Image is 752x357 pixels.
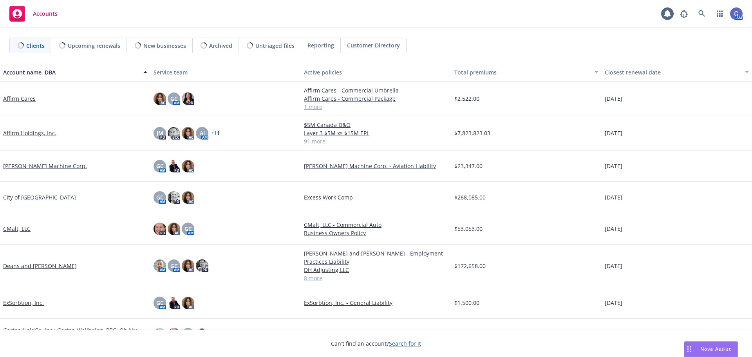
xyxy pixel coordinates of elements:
span: Accounts [33,11,58,17]
img: photo [182,92,194,105]
span: $1,500.00 [454,299,479,307]
div: Account name, DBA [3,68,139,76]
a: Excess Work Comp [304,193,448,201]
a: 8 more [304,274,448,282]
span: [DATE] [605,262,622,270]
span: New businesses [143,42,186,50]
span: $268,085.00 [454,193,486,201]
div: Drag to move [684,342,694,357]
span: GC [184,225,192,233]
img: photo [182,191,194,204]
a: [PERSON_NAME] Machine Corp. [3,162,87,170]
span: [DATE] [605,129,622,137]
img: photo [168,297,180,309]
a: 91 more [304,137,448,145]
img: photo [182,160,194,172]
a: Accounts [6,3,61,25]
span: $172,658.00 [454,262,486,270]
span: [DATE] [605,162,622,170]
a: Search for it [389,340,421,347]
span: Nova Assist [700,346,731,352]
img: photo [182,259,194,272]
img: photo [154,328,166,341]
button: Service team [150,63,301,82]
span: [DATE] [605,193,622,201]
img: photo [154,92,166,105]
a: [PERSON_NAME] Machine Corp. - Aviation Liability [304,162,448,170]
span: [DATE] [605,299,622,307]
button: Total premiums [451,63,602,82]
img: photo [168,328,180,341]
span: GC [170,262,178,270]
span: [DATE] [605,94,622,103]
span: GC [156,299,164,307]
a: Garten HoldCo, Inc.; Garten Wellbeing, PBC; Oh My Green, Inc.; Lean & Local, LLC; Welyns, Inc [3,326,147,343]
a: 1 more [304,103,448,111]
a: CMalt, LLC [3,225,31,233]
a: Search [694,6,710,22]
a: CMalt, LLC - Commercial Auto [304,221,448,229]
span: Upcoming renewals [68,42,120,50]
span: [DATE] [605,225,622,233]
div: Active policies [304,68,448,76]
a: $5M Canada D&O [304,121,448,129]
span: GC [170,94,178,103]
div: Closest renewal date [605,68,740,76]
span: Reporting [307,41,334,49]
img: photo [196,328,208,341]
img: photo [154,223,166,235]
a: Switch app [712,6,728,22]
img: photo [168,223,180,235]
img: photo [168,127,180,140]
span: JM [157,129,163,137]
img: photo [182,297,194,309]
span: $7,823,823.03 [454,129,490,137]
a: [PERSON_NAME] and [PERSON_NAME] - Employment Practices Liability [304,249,448,266]
button: Nova Assist [684,341,738,357]
span: Customer Directory [347,41,400,49]
span: $53,053.00 [454,225,483,233]
img: photo [154,259,166,272]
a: Affirm Holdings, Inc. [3,129,56,137]
a: Affirm Cares - Commercial Package [304,94,448,103]
div: Total premiums [454,68,590,76]
img: photo [730,7,743,20]
img: photo [182,127,194,140]
a: Affirm Cares - Commercial Umbrella [304,86,448,94]
a: Report a Bug [676,6,692,22]
a: Affirm Cares [3,94,36,103]
span: GC [156,162,164,170]
span: $23,347.00 [454,162,483,170]
a: ExSorbtion, Inc. [3,299,44,307]
img: photo [168,160,180,172]
span: AJ [200,129,205,137]
a: Business Owners Policy [304,229,448,237]
span: GC [156,193,164,201]
div: Service team [154,68,298,76]
span: Clients [26,42,45,50]
span: $2,522.00 [454,94,479,103]
img: photo [196,259,208,272]
a: + 11 [211,131,220,136]
a: ExSorbtion, Inc. - General Liability [304,299,448,307]
img: photo [168,191,180,204]
a: Deans and [PERSON_NAME] [3,262,77,270]
button: Active policies [301,63,451,82]
span: Can't find an account? [331,339,421,348]
span: Untriaged files [255,42,295,50]
a: City of [GEOGRAPHIC_DATA] [3,193,76,201]
a: Layer 3 $5M xs $15M EPL [304,129,448,137]
a: DH Adjusting LLC [304,266,448,274]
span: Archived [209,42,232,50]
button: Closest renewal date [602,63,752,82]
